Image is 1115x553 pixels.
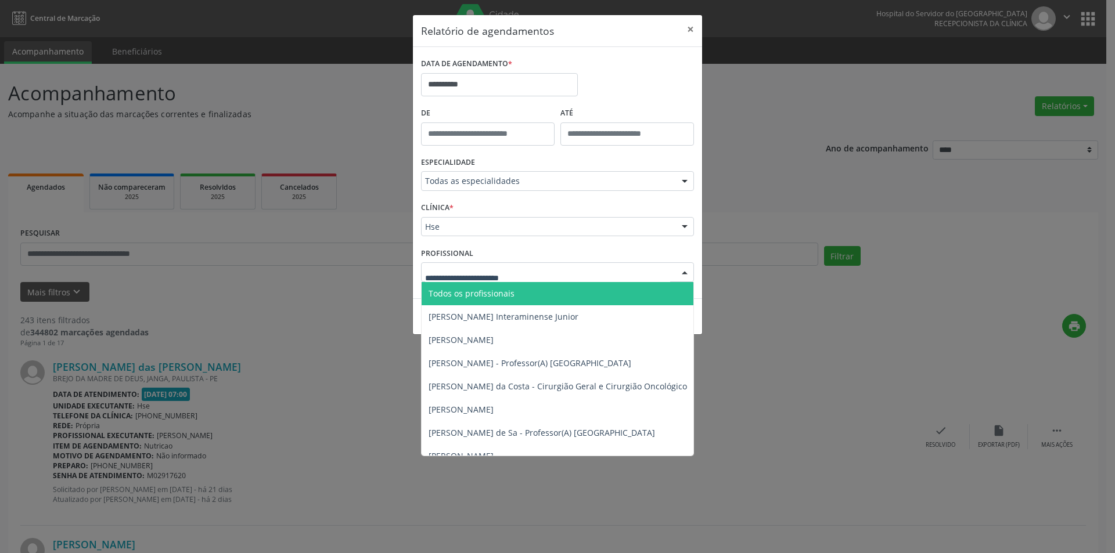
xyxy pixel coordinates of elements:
label: ESPECIALIDADE [421,154,475,172]
label: DATA DE AGENDAMENTO [421,55,512,73]
span: [PERSON_NAME] de Sa - Professor(A) [GEOGRAPHIC_DATA] [429,427,655,438]
label: PROFISSIONAL [421,244,473,262]
span: [PERSON_NAME] - Professor(A) [GEOGRAPHIC_DATA] [429,357,631,368]
button: Close [679,15,702,44]
span: Todas as especialidades [425,175,670,187]
span: [PERSON_NAME] Interaminense Junior [429,311,578,322]
span: [PERSON_NAME] [429,334,494,345]
span: Hse [425,221,670,233]
span: [PERSON_NAME] [429,450,494,461]
label: De [421,104,555,122]
label: CLÍNICA [421,199,454,217]
span: [PERSON_NAME] [429,404,494,415]
span: Todos os profissionais [429,288,515,299]
label: ATÉ [560,104,694,122]
h5: Relatório de agendamentos [421,23,554,38]
span: [PERSON_NAME] da Costa - Cirurgião Geral e Cirurgião Oncológico [429,381,687,392]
